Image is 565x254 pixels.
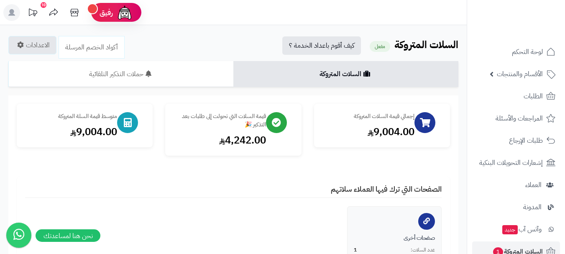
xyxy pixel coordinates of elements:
[174,112,266,129] div: قيمة السلات التي تحولت إلى طلبات بعد التذكير 🎉
[233,61,458,87] a: السلات المتروكة
[22,4,43,23] a: تحديثات المنصة
[497,68,543,80] span: الأقسام والمنتجات
[100,8,113,18] span: رفيق
[509,135,543,146] span: طلبات الإرجاع
[25,185,442,198] h4: الصفحات التي ترك فيها العملاء سلاتهم
[411,246,435,254] span: عدد السلات:
[322,125,414,139] div: 9,004.00
[174,133,266,147] div: 4,242.00
[25,125,117,139] div: 9,004.00
[472,42,560,62] a: لوحة التحكم
[525,179,542,191] span: العملاء
[524,90,543,102] span: الطلبات
[8,36,56,54] a: الاعدادات
[479,157,543,169] span: إشعارات التحويلات البنكية
[472,197,560,217] a: المدونة
[370,41,390,52] small: مفعل
[501,223,542,235] span: وآتس آب
[472,219,560,239] a: وآتس آبجديد
[59,36,125,59] a: أكواد الخصم المرسلة
[496,113,543,124] span: المراجعات والأسئلة
[41,2,46,8] div: 10
[354,234,435,242] div: صفحات أخرى
[472,108,560,128] a: المراجعات والأسئلة
[472,86,560,106] a: الطلبات
[394,37,458,52] b: السلات المتروكة
[322,112,414,121] div: إجمالي قيمة السلات المتروكة
[472,131,560,151] a: طلبات الإرجاع
[116,4,133,21] img: ai-face.png
[512,46,543,58] span: لوحة التحكم
[25,112,117,121] div: متوسط قيمة السلة المتروكة
[472,153,560,173] a: إشعارات التحويلات البنكية
[282,36,361,55] a: كيف أقوم باعداد الخدمة ؟
[502,225,518,234] span: جديد
[354,246,357,254] span: 1
[472,175,560,195] a: العملاء
[523,201,542,213] span: المدونة
[8,61,233,87] a: حملات التذكير التلقائية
